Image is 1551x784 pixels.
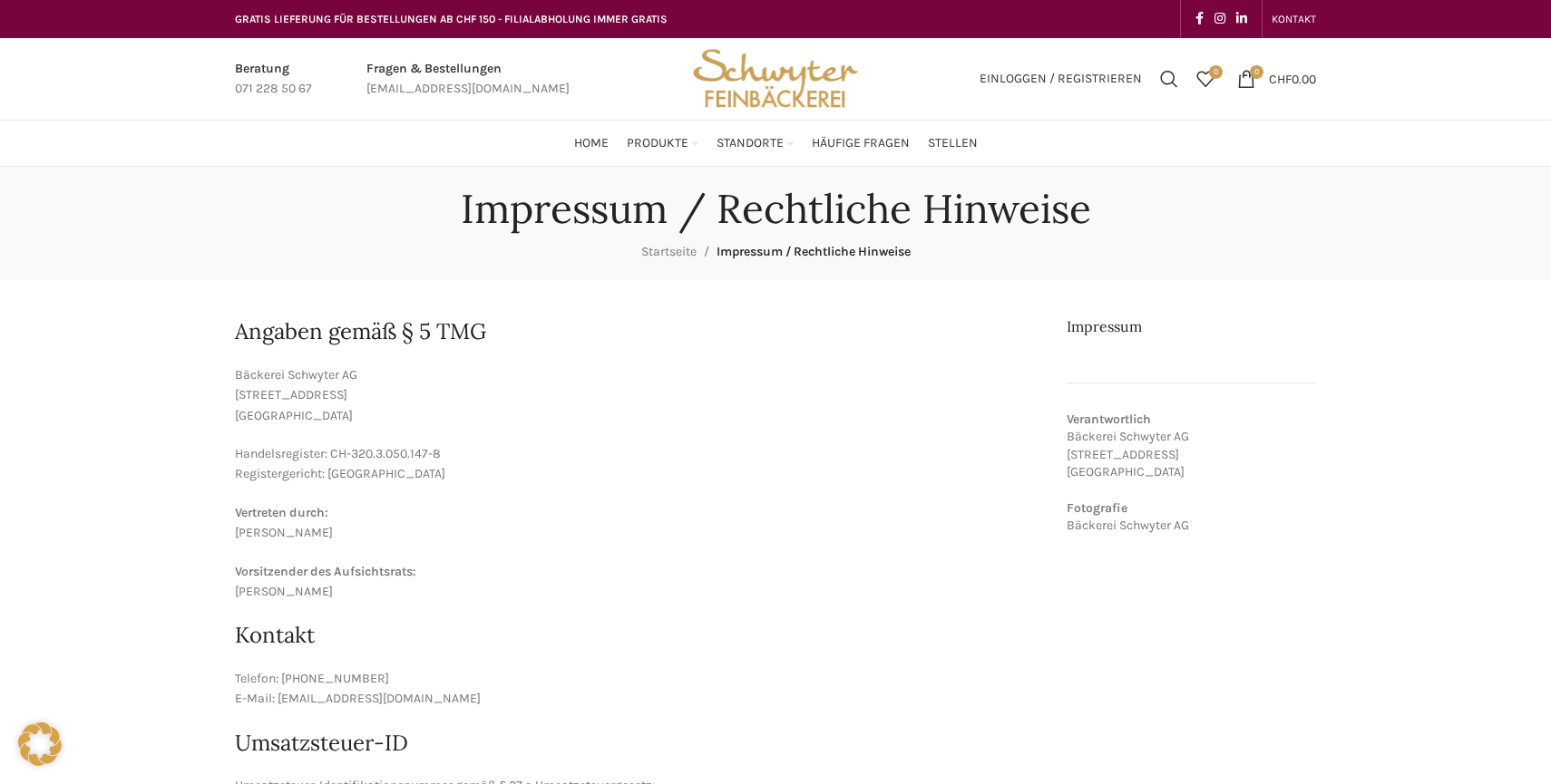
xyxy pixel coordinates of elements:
[717,125,794,161] a: Standorte
[1067,316,1317,336] h2: Impressum
[687,70,864,85] a: Site logo
[641,244,697,259] a: Startseite
[235,503,1039,544] p: [PERSON_NAME]
[1151,61,1187,97] a: Suchen
[1269,71,1316,86] bdi: 0.00
[1067,500,1127,516] strong: Fotografie
[1272,13,1316,25] span: KONTAKT
[1187,61,1224,97] a: 0
[1067,411,1317,535] p: Bäckerei Schwyter AG [STREET_ADDRESS] [GEOGRAPHIC_DATA] Bäckerei Schwyter AG
[717,135,784,152] span: Standorte
[980,73,1142,85] span: Einloggen / Registrieren
[1263,1,1325,37] div: Secondary navigation
[1228,61,1325,97] a: 0 CHF0.00
[812,125,910,161] a: Häufige Fragen
[235,728,1039,759] h2: Umsatzsteuer-ID
[928,135,978,152] span: Stellen
[1231,6,1253,32] a: Linkedin social link
[226,125,1325,161] div: Main navigation
[1209,6,1231,32] a: Instagram social link
[627,135,688,152] span: Produkte
[928,125,978,161] a: Stellen
[1272,1,1316,37] a: KONTAKT
[1067,411,1151,427] strong: Verantwortlich
[1269,71,1292,86] span: CHF
[235,365,1039,426] p: Bäckerei Schwyter AG [STREET_ADDRESS] [GEOGRAPHIC_DATA]
[235,564,416,579] strong: Vorsitzender des Aufsichtsrats:
[235,444,1039,485] p: Handelsregister: CH-320.3.050.147-8 Registergericht: [GEOGRAPHIC_DATA]
[1187,61,1224,97] div: Meine Wunschliste
[235,505,328,520] strong: Vertreten durch:
[687,38,864,120] img: Bäckerei Schwyter
[235,562,1039,603] p: [PERSON_NAME]
[235,316,1039,347] h2: Angaben gemäß § 5 TMG
[235,669,1039,710] p: Telefon: [PHONE_NUMBER] E-Mail: [EMAIL_ADDRESS][DOMAIN_NAME]
[627,125,698,161] a: Produkte
[366,59,570,100] a: Infobox link
[461,185,1091,233] h1: Impressum / Rechtliche Hinweise
[717,244,911,259] span: Impressum / Rechtliche Hinweise
[574,125,609,161] a: Home
[1209,65,1223,79] span: 0
[1190,6,1209,32] a: Facebook social link
[235,620,1039,651] h2: Kontakt
[574,135,609,152] span: Home
[235,13,668,25] span: GRATIS LIEFERUNG FÜR BESTELLUNGEN AB CHF 150 - FILIALABHOLUNG IMMER GRATIS
[235,59,312,100] a: Infobox link
[1250,65,1263,79] span: 0
[812,135,910,152] span: Häufige Fragen
[971,61,1151,97] a: Einloggen / Registrieren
